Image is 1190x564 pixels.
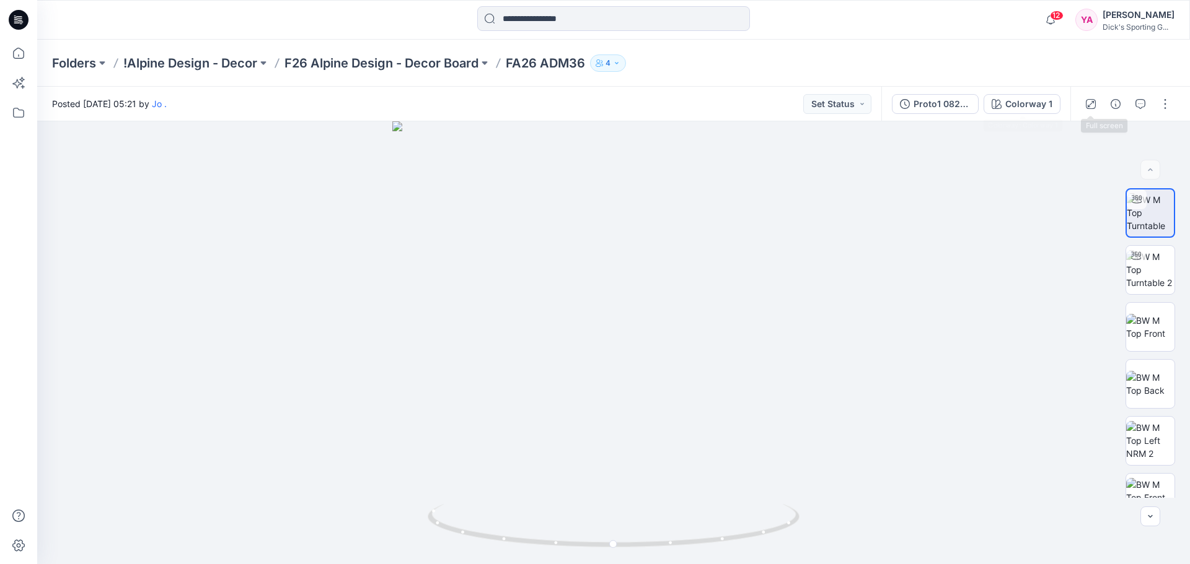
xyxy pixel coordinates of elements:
button: Details [1106,94,1126,114]
div: [PERSON_NAME] [1103,7,1175,22]
div: Colorway 1 [1005,97,1052,111]
img: BW M Top Front Chest [1126,478,1175,517]
div: YA [1075,9,1098,31]
img: BW M Top Turntable [1127,193,1174,232]
button: Colorway 1 [984,94,1060,114]
img: BW M Top Turntable 2 [1126,250,1175,289]
div: Dick's Sporting G... [1103,22,1175,32]
button: 4 [590,54,626,72]
a: Jo . [152,98,167,109]
span: Posted [DATE] 05:21 by [52,97,167,110]
div: Proto1 082225 [914,97,971,111]
img: BW M Top Front [1126,314,1175,340]
img: BW M Top Back [1126,371,1175,397]
a: F26 Alpine Design - Decor Board [284,54,478,72]
button: Proto1 082225 [892,94,979,114]
a: !Alpine Design - Decor [123,54,257,72]
p: 4 [606,56,610,70]
span: 12 [1050,11,1064,20]
a: Folders [52,54,96,72]
p: FA26 ADM36 [506,54,585,72]
img: BW M Top Left NRM 2 [1126,421,1175,460]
